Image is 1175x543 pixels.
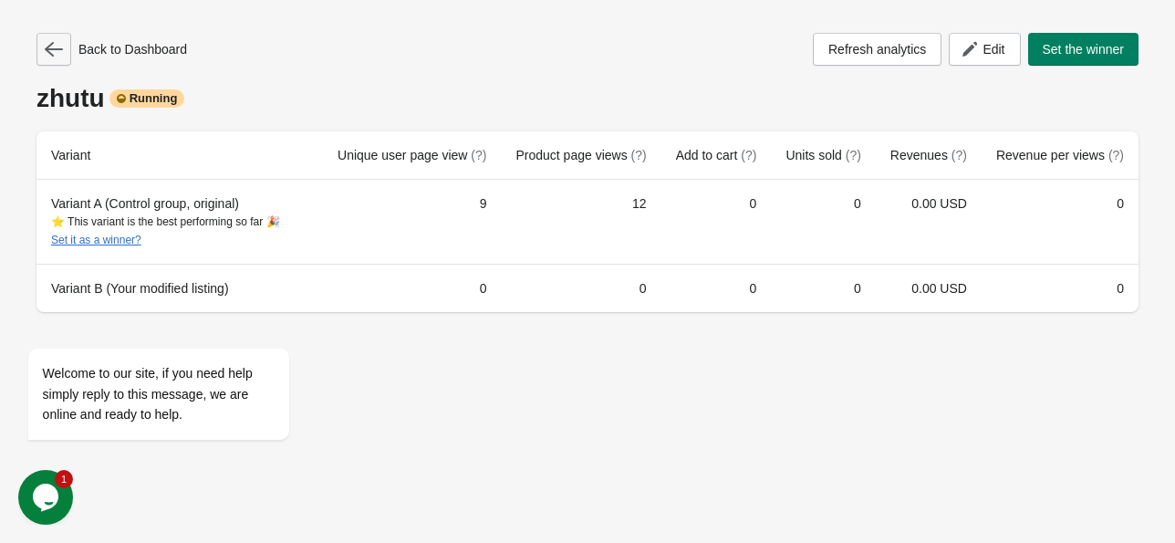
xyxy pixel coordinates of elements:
[785,148,860,162] span: Units sold
[501,180,660,264] td: 12
[1108,148,1124,162] span: (?)
[18,470,77,525] iframe: chat widget
[828,42,926,57] span: Refresh analytics
[846,148,861,162] span: (?)
[983,42,1004,57] span: Edit
[109,89,185,108] div: Running
[36,131,323,180] th: Variant
[631,148,647,162] span: (?)
[661,264,772,312] td: 0
[876,264,982,312] td: 0.00 USD
[501,264,660,312] td: 0
[771,264,875,312] td: 0
[18,183,347,461] iframe: chat widget
[323,180,501,264] td: 9
[771,180,875,264] td: 0
[982,180,1139,264] td: 0
[36,33,187,66] div: Back to Dashboard
[1028,33,1139,66] button: Set the winner
[982,264,1139,312] td: 0
[741,148,756,162] span: (?)
[323,264,501,312] td: 0
[876,180,982,264] td: 0.00 USD
[471,148,486,162] span: (?)
[951,148,967,162] span: (?)
[996,148,1124,162] span: Revenue per views
[949,33,1020,66] button: Edit
[676,148,757,162] span: Add to cart
[338,148,486,162] span: Unique user page view
[813,33,941,66] button: Refresh analytics
[661,180,772,264] td: 0
[36,84,1139,113] div: zhutu
[1043,42,1125,57] span: Set the winner
[515,148,646,162] span: Product page views
[890,148,967,162] span: Revenues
